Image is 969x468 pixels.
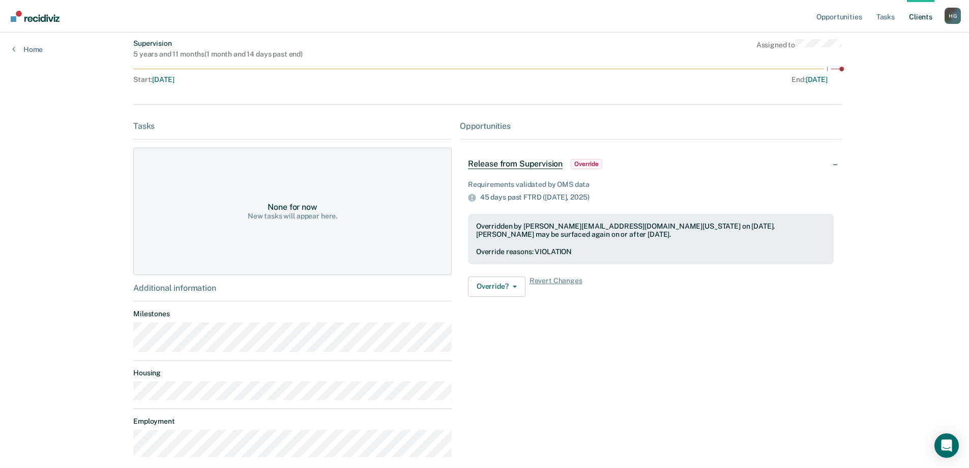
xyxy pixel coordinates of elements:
div: H G [945,8,961,24]
div: Tasks [133,121,452,131]
div: Opportunities [460,121,842,131]
span: 2025) [570,193,589,201]
span: Override [571,159,602,169]
dt: Housing [133,369,452,377]
span: Release from Supervision [468,159,563,169]
span: [DATE] [806,75,828,84]
dt: Milestones [133,310,452,318]
div: Supervision [133,39,303,48]
div: Additional information [133,283,452,293]
div: Assigned to [756,39,842,59]
button: Override? [468,277,525,297]
span: Revert Changes [530,277,582,297]
div: None for now [268,202,317,212]
div: New tasks will appear here. [248,212,337,221]
div: Release from SupervisionOverride [460,148,842,180]
a: Home [12,45,43,54]
div: Start : [133,75,481,84]
div: End : [485,75,827,84]
div: Override reasons: VIOLATION [476,247,826,256]
button: Profile dropdown button [945,8,961,24]
div: Overridden by [PERSON_NAME][EMAIL_ADDRESS][DOMAIN_NAME][US_STATE] on [DATE]. [PERSON_NAME] may be... [476,222,826,239]
div: 45 days past FTRD ([DATE], [480,193,834,202]
img: Recidiviz [11,11,60,22]
dt: Employment [133,417,452,426]
span: [DATE] [152,75,174,84]
div: Requirements validated by OMS data [468,180,834,189]
div: 5 years and 11 months ( 1 month and 14 days past end ) [133,50,303,59]
div: Open Intercom Messenger [934,433,959,458]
